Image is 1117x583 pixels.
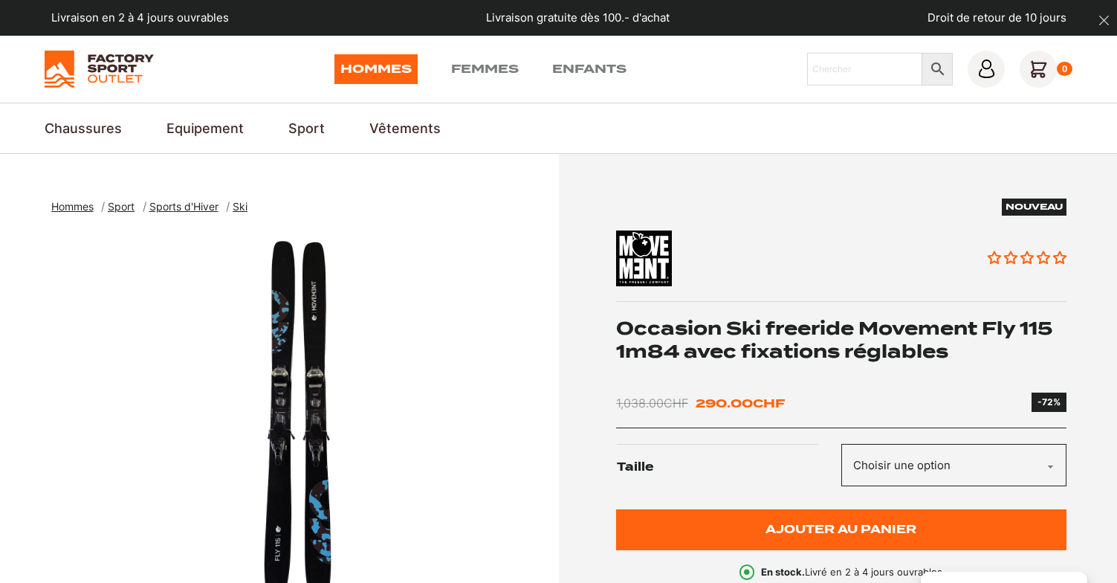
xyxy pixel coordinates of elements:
a: Femmes [451,54,519,84]
a: Sport [288,118,325,138]
a: Equipement [166,118,244,138]
label: Taille [617,444,841,491]
a: Chaussures [45,118,122,138]
p: Livraison gratuite dès 100.- d'achat [486,10,670,27]
img: Factory Sport Outlet [45,51,154,88]
p: Livré en 2 à 4 jours ouvrables [761,565,942,580]
span: Hommes [51,200,94,213]
p: Livraison en 2 à 4 jours ouvrables [51,10,229,27]
bdi: 290.00 [696,396,785,410]
span: Sports d'Hiver [149,200,218,213]
span: Nouveau [1006,201,1063,212]
span: Ajouter au panier [765,524,916,536]
div: -72% [1037,396,1061,409]
h1: Occasion Ski freeride Movement Fly 115 1m84 avec fixations réglables [616,317,1066,363]
b: En stock. [761,566,805,578]
bdi: 1,038.00 [616,396,688,410]
button: dismiss [1091,7,1117,33]
span: Sport [108,200,135,213]
p: Droit de retour de 10 jours [927,10,1066,27]
span: CHF [664,396,688,410]
span: CHF [753,396,785,410]
a: Sport [108,200,143,213]
a: Sports d'Hiver [149,200,227,213]
a: Hommes [51,200,102,213]
a: Ski [233,200,256,213]
a: Enfants [552,54,627,84]
span: Ski [233,200,247,213]
nav: breadcrumbs [51,199,256,216]
a: Hommes [334,54,418,84]
div: 0 [1057,62,1072,77]
input: Chercher [807,53,922,86]
button: Ajouter au panier [616,509,1066,550]
a: Vêtements [369,118,441,138]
